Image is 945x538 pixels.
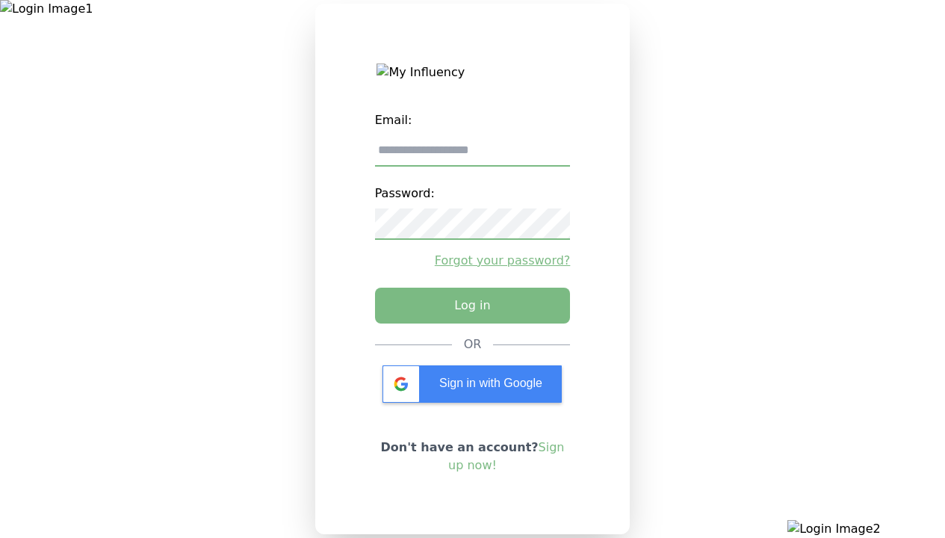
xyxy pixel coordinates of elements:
[377,64,568,81] img: My Influency
[375,105,571,135] label: Email:
[375,288,571,324] button: Log in
[439,377,542,389] span: Sign in with Google
[375,439,571,474] p: Don't have an account?
[375,252,571,270] a: Forgot your password?
[787,520,945,538] img: Login Image2
[382,365,562,403] div: Sign in with Google
[464,336,482,353] div: OR
[375,179,571,208] label: Password:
